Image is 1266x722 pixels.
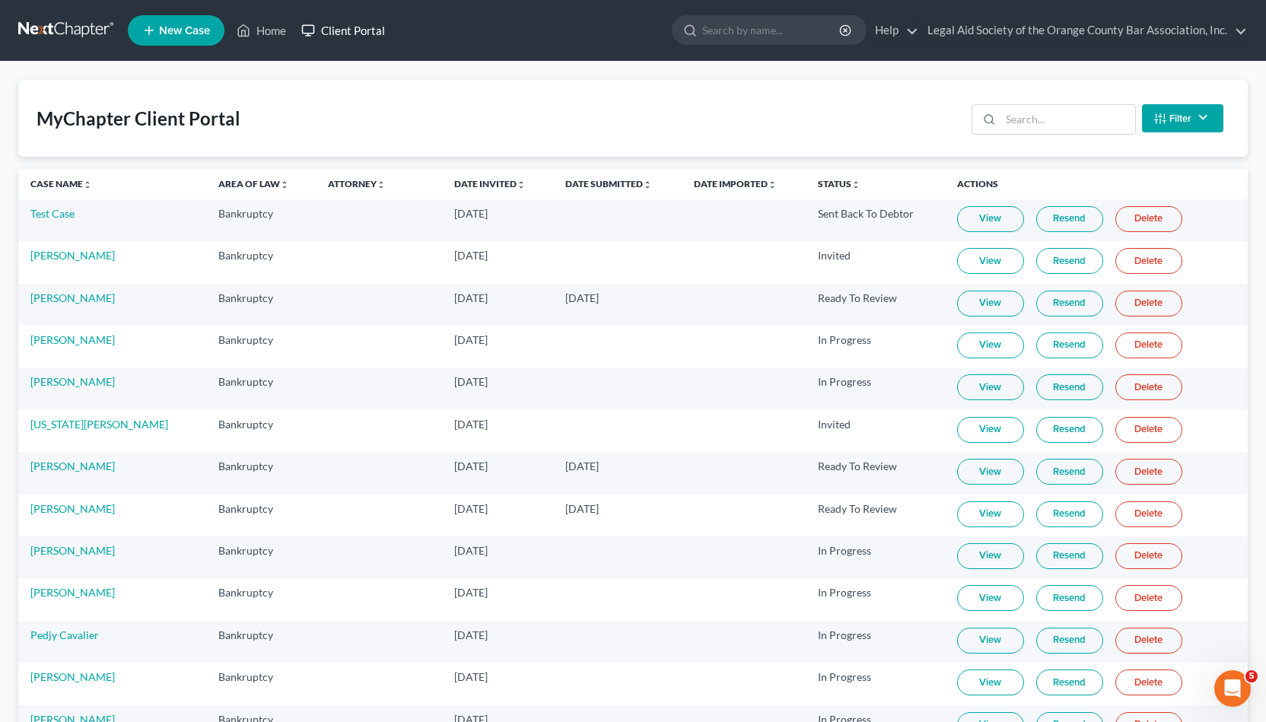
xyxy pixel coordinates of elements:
[454,418,488,431] span: [DATE]
[206,663,316,705] td: Bankruptcy
[565,460,599,472] span: [DATE]
[565,178,652,189] a: Date Submittedunfold_more
[206,495,316,536] td: Bankruptcy
[957,543,1024,569] a: View
[206,284,316,326] td: Bankruptcy
[957,291,1024,316] a: View
[1036,291,1103,316] a: Resend
[851,180,860,189] i: unfold_more
[517,180,526,189] i: unfold_more
[206,536,316,578] td: Bankruptcy
[806,368,945,410] td: In Progress
[957,374,1024,400] a: View
[702,16,841,44] input: Search by name...
[37,107,240,131] div: MyChapter Client Portal
[229,17,294,44] a: Home
[957,585,1024,611] a: View
[30,291,115,304] a: [PERSON_NAME]
[957,628,1024,654] a: View
[206,241,316,283] td: Bankruptcy
[1036,417,1103,443] a: Resend
[1000,105,1135,134] input: Search...
[454,178,526,189] a: Date Invitedunfold_more
[454,375,488,388] span: [DATE]
[1245,670,1258,682] span: 5
[454,333,488,346] span: [DATE]
[1115,374,1182,400] a: Delete
[206,621,316,663] td: Bankruptcy
[159,25,210,37] span: New Case
[30,375,115,388] a: [PERSON_NAME]
[768,180,777,189] i: unfold_more
[454,628,488,641] span: [DATE]
[30,544,115,557] a: [PERSON_NAME]
[1115,585,1182,611] a: Delete
[806,410,945,452] td: Invited
[806,621,945,663] td: In Progress
[280,180,289,189] i: unfold_more
[206,368,316,410] td: Bankruptcy
[806,284,945,326] td: Ready To Review
[1036,585,1103,611] a: Resend
[1115,543,1182,569] a: Delete
[30,333,115,346] a: [PERSON_NAME]
[30,207,75,220] a: Test Case
[1115,501,1182,527] a: Delete
[30,249,115,262] a: [PERSON_NAME]
[30,628,99,641] a: Pedjy Cavalier
[1115,670,1182,695] a: Delete
[1115,248,1182,274] a: Delete
[957,459,1024,485] a: View
[957,206,1024,232] a: View
[920,17,1247,44] a: Legal Aid Society of the Orange County Bar Association, Inc.
[454,544,488,557] span: [DATE]
[328,178,386,189] a: Attorneyunfold_more
[454,249,488,262] span: [DATE]
[806,241,945,283] td: Invited
[818,178,860,189] a: Statusunfold_more
[1115,417,1182,443] a: Delete
[454,207,488,220] span: [DATE]
[694,178,777,189] a: Date Importedunfold_more
[1036,374,1103,400] a: Resend
[1036,543,1103,569] a: Resend
[806,326,945,367] td: In Progress
[957,417,1024,443] a: View
[30,670,115,683] a: [PERSON_NAME]
[806,663,945,705] td: In Progress
[1115,459,1182,485] a: Delete
[957,248,1024,274] a: View
[1115,206,1182,232] a: Delete
[643,180,652,189] i: unfold_more
[30,502,115,515] a: [PERSON_NAME]
[806,536,945,578] td: In Progress
[867,17,918,44] a: Help
[454,291,488,304] span: [DATE]
[30,586,115,599] a: [PERSON_NAME]
[454,586,488,599] span: [DATE]
[377,180,386,189] i: unfold_more
[206,199,316,241] td: Bankruptcy
[806,495,945,536] td: Ready To Review
[1036,206,1103,232] a: Resend
[1036,248,1103,274] a: Resend
[1115,628,1182,654] a: Delete
[83,180,92,189] i: unfold_more
[1036,459,1103,485] a: Resend
[206,326,316,367] td: Bankruptcy
[454,460,488,472] span: [DATE]
[206,452,316,494] td: Bankruptcy
[1036,332,1103,358] a: Resend
[206,410,316,452] td: Bankruptcy
[30,418,168,431] a: [US_STATE][PERSON_NAME]
[565,291,599,304] span: [DATE]
[1142,104,1223,132] button: Filter
[1115,332,1182,358] a: Delete
[1036,628,1103,654] a: Resend
[1036,501,1103,527] a: Resend
[30,178,92,189] a: Case Nameunfold_more
[957,501,1024,527] a: View
[565,502,599,515] span: [DATE]
[30,460,115,472] a: [PERSON_NAME]
[206,579,316,621] td: Bankruptcy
